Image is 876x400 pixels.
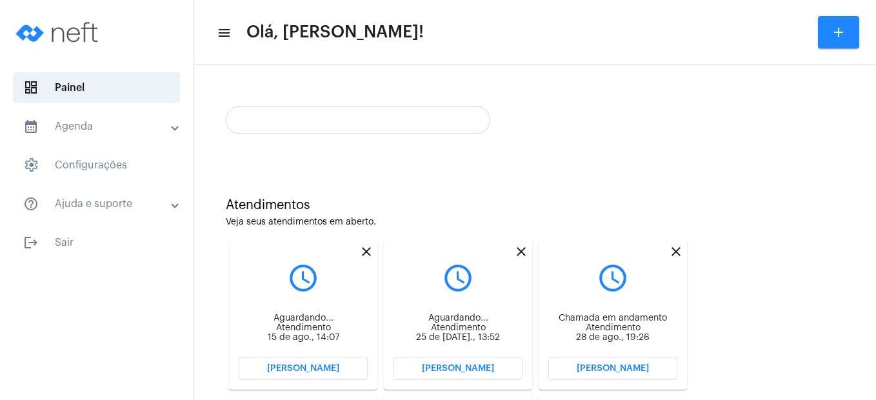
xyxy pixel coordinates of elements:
[23,196,39,212] mat-icon: sidenav icon
[246,22,424,43] span: Olá, [PERSON_NAME]!
[8,111,193,142] mat-expansion-panel-header: sidenav iconAgenda
[10,6,107,58] img: logo-neft-novo-2.png
[23,157,39,173] span: sidenav icon
[13,150,180,181] span: Configurações
[226,198,844,212] div: Atendimentos
[668,244,684,259] mat-icon: close
[393,323,523,333] div: Atendimento
[393,333,523,343] div: 25 de [DATE]., 13:52
[548,262,677,294] mat-icon: query_builder
[13,72,180,103] span: Painel
[548,314,677,323] div: Chamada em andamento
[23,80,39,95] span: sidenav icon
[548,333,677,343] div: 28 de ago., 19:26
[13,227,180,258] span: Sair
[239,333,368,343] div: 15 de ago., 14:07
[359,244,374,259] mat-icon: close
[513,244,529,259] mat-icon: close
[548,357,677,380] button: [PERSON_NAME]
[393,314,523,323] div: Aguardando...
[23,119,172,134] mat-panel-title: Agenda
[23,196,172,212] mat-panel-title: Ajuda e suporte
[831,25,846,40] mat-icon: add
[577,364,649,373] span: [PERSON_NAME]
[239,357,368,380] button: [PERSON_NAME]
[8,188,193,219] mat-expansion-panel-header: sidenav iconAjuda e suporte
[239,262,368,294] mat-icon: query_builder
[548,323,677,333] div: Atendimento
[217,25,230,41] mat-icon: sidenav icon
[226,217,844,227] div: Veja seus atendimentos em aberto.
[267,364,339,373] span: [PERSON_NAME]
[239,314,368,323] div: Aguardando...
[23,119,39,134] mat-icon: sidenav icon
[422,364,494,373] span: [PERSON_NAME]
[393,262,523,294] mat-icon: query_builder
[393,357,523,380] button: [PERSON_NAME]
[239,323,368,333] div: Atendimento
[23,235,39,250] mat-icon: sidenav icon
